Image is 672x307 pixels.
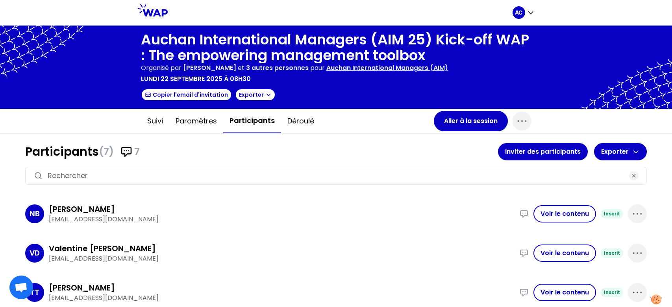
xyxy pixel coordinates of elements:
h3: [PERSON_NAME] [49,282,115,293]
span: [PERSON_NAME] [183,63,236,72]
p: TT [30,287,39,298]
button: AC [513,6,535,19]
button: Voir le contenu [533,244,596,262]
p: pour [310,63,325,73]
button: Copier l'email d'invitation [141,88,232,101]
div: Inscrit [601,248,623,258]
button: Aller à la session [434,111,508,131]
div: Inscrit [601,288,623,297]
h1: Auchan International Managers (AIM 25) Kick-off WAP : The empowering management toolbox [141,32,531,63]
button: Paramètres [169,109,223,133]
p: [EMAIL_ADDRESS][DOMAIN_NAME] [49,215,515,224]
p: VD [30,248,40,259]
span: (7) [99,145,114,158]
button: Inviter des participants [498,143,588,160]
span: 7 [134,145,140,158]
span: 3 autres personnes [246,63,309,72]
button: Déroulé [281,109,320,133]
p: lundi 22 septembre 2025 à 08h30 [141,74,251,84]
h3: [PERSON_NAME] [49,204,115,215]
button: Voir le contenu [533,205,596,222]
button: Voir le contenu [533,284,596,301]
button: Suivi [141,109,169,133]
p: AC [515,9,522,17]
h3: Valentine [PERSON_NAME] [49,243,156,254]
button: Exporter [235,88,276,101]
h1: Participants [25,145,498,159]
div: Ouvrir le chat [9,276,33,299]
p: Auchan International Managers (AIM) [326,63,448,73]
p: NB [30,208,40,219]
p: et [183,63,309,73]
button: Participants [223,109,281,133]
p: [EMAIL_ADDRESS][DOMAIN_NAME] [49,293,515,303]
input: Rechercher [48,170,624,181]
p: [EMAIL_ADDRESS][DOMAIN_NAME] [49,254,515,263]
div: Inscrit [601,209,623,219]
button: Exporter [594,143,647,160]
p: Organisé par [141,63,181,73]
